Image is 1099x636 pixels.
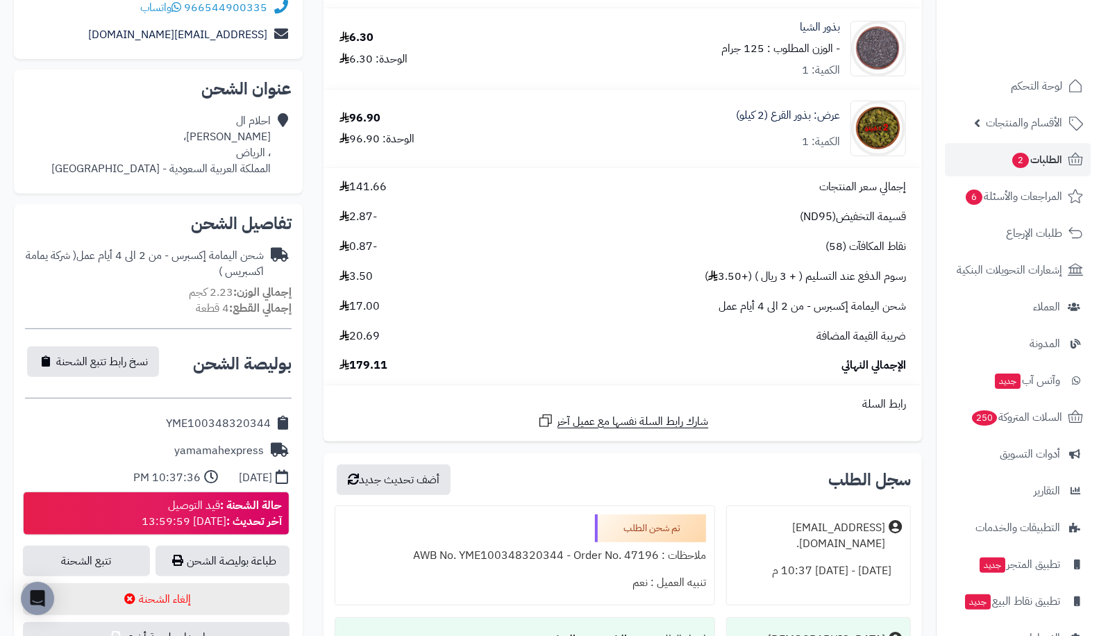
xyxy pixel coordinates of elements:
span: جديد [980,558,1005,573]
div: 10:37:36 PM [133,470,201,486]
span: 20.69 [339,328,380,344]
span: تطبيق نقاط البيع [964,592,1060,611]
span: التطبيقات والخدمات [975,518,1060,537]
button: نسخ رابط تتبع الشحنة [27,346,159,377]
h3: سجل الطلب [828,471,911,488]
strong: إجمالي الوزن: [233,284,292,301]
a: عرض: بذور القرع (2 كيلو) [736,108,840,124]
span: 250 [972,410,997,426]
a: إشعارات التحويلات البنكية [945,253,1091,287]
span: 3.50 [339,269,373,285]
a: وآتس آبجديد [945,364,1091,397]
span: طلبات الإرجاع [1006,224,1062,243]
strong: إجمالي القطع: [229,300,292,317]
div: 96.90 [339,110,380,126]
a: لوحة التحكم [945,69,1091,103]
div: قيد التوصيل [DATE] 13:59:59 [142,498,282,530]
span: 17.00 [339,299,380,315]
span: السلات المتروكة [971,408,1062,427]
div: تنبيه العميل : نعم [344,569,706,596]
a: طلبات الإرجاع [945,217,1091,250]
button: إلغاء الشحنة [23,583,290,615]
a: [EMAIL_ADDRESS][DOMAIN_NAME] [88,26,267,43]
div: تم شحن الطلب [595,514,706,542]
div: [DATE] - [DATE] 10:37 م [735,558,902,585]
a: تطبيق نقاط البيعجديد [945,585,1091,618]
span: تطبيق المتجر [978,555,1060,574]
div: رابط السلة [329,396,916,412]
a: السلات المتروكة250 [945,401,1091,434]
div: الكمية: 1 [802,62,840,78]
span: رسوم الدفع عند التسليم ( + 3 ريال ) (+3.50 ) [705,269,906,285]
strong: حالة الشحنة : [220,497,282,514]
a: المراجعات والأسئلة6 [945,180,1091,213]
div: الكمية: 1 [802,134,840,150]
span: أدوات التسويق [1000,444,1060,464]
a: شارك رابط السلة نفسها مع عميل آخر [537,412,709,430]
div: احلام ال [PERSON_NAME]، ، الرياض المملكة العربية السعودية - [GEOGRAPHIC_DATA] [51,113,271,176]
h2: تفاصيل الشحن [25,215,292,232]
a: التطبيقات والخدمات [945,511,1091,544]
div: شحن اليمامة إكسبرس - من 2 الى 4 أيام عمل [25,248,264,280]
a: تطبيق المتجرجديد [945,548,1091,581]
div: YME100348320344 [166,416,271,432]
div: Open Intercom Messenger [21,582,54,615]
div: الوحدة: 96.90 [339,131,414,147]
span: جديد [995,374,1021,389]
h2: عنوان الشحن [25,81,292,97]
h2: بوليصة الشحن [193,355,292,372]
span: الأقسام والمنتجات [986,113,1062,133]
span: شارك رابط السلة نفسها مع عميل آخر [557,414,709,430]
div: ملاحظات : AWB No. YME100348320344 - Order No. 47196 [344,542,706,569]
a: بذور الشيا [800,19,840,35]
span: 6 [966,190,982,205]
span: إشعارات التحويلات البنكية [957,260,1062,280]
span: المدونة [1030,334,1060,353]
a: العملاء [945,290,1091,324]
div: 6.30 [339,30,374,46]
a: المدونة [945,327,1091,360]
span: الإجمالي النهائي [841,358,906,374]
div: yamamahexpress [174,443,264,459]
a: تتبع الشحنة [23,546,150,576]
span: جديد [965,594,991,610]
small: 4 قطعة [196,300,292,317]
span: التقارير [1034,481,1060,501]
div: [EMAIL_ADDRESS][DOMAIN_NAME]. [735,520,885,552]
small: - الوزن المطلوب : 125 جرام [721,40,840,57]
span: لوحة التحكم [1011,76,1062,96]
span: نقاط المكافآت (58) [825,239,906,255]
img: logo-2.png [1005,37,1086,67]
span: شحن اليمامة إكسبرس - من 2 الى 4 أيام عمل [719,299,906,315]
span: العملاء [1033,297,1060,317]
span: 2 [1012,153,1029,168]
a: الطلبات2 [945,143,1091,176]
small: 2.23 كجم [189,284,292,301]
span: الطلبات [1011,150,1062,169]
span: نسخ رابط تتبع الشحنة [56,353,148,370]
span: -0.87 [339,239,377,255]
div: [DATE] [239,470,272,486]
a: التقارير [945,474,1091,508]
span: -2.87 [339,209,377,225]
button: أضف تحديث جديد [337,465,451,495]
div: الوحدة: 6.30 [339,51,408,67]
img: 1671509693-Squash%20Seeds%20Peeled%202%20KG-90x90.jpg [851,101,905,156]
span: إجمالي سعر المنتجات [819,179,906,195]
span: وآتس آب [993,371,1060,390]
span: 179.11 [339,358,387,374]
img: 1667661819-Chia%20Seeds-90x90.jpg [851,21,905,76]
span: المراجعات والأسئلة [964,187,1062,206]
span: ( شركة يمامة اكسبريس ) [26,247,264,280]
a: أدوات التسويق [945,437,1091,471]
strong: آخر تحديث : [226,513,282,530]
span: 141.66 [339,179,387,195]
span: ضريبة القيمة المضافة [816,328,906,344]
span: قسيمة التخفيض(ND95) [800,209,906,225]
a: طباعة بوليصة الشحن [156,546,290,576]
